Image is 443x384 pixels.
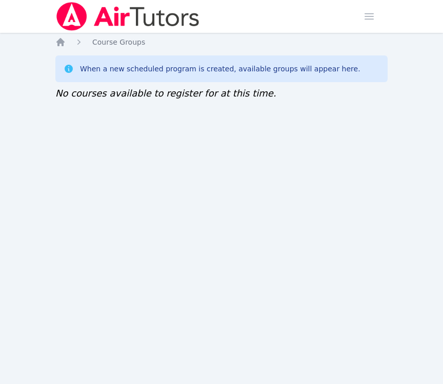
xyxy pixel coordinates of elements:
[55,37,388,47] nav: Breadcrumb
[92,37,145,47] a: Course Groups
[55,2,200,31] img: Air Tutors
[92,38,145,46] span: Course Groups
[55,88,276,99] span: No courses available to register for at this time.
[80,64,360,74] div: When a new scheduled program is created, available groups will appear here.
